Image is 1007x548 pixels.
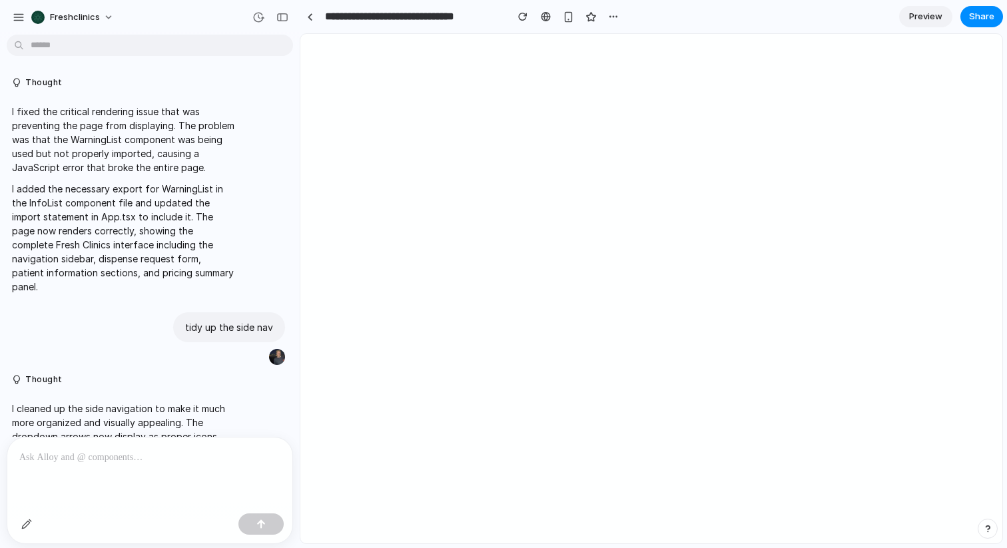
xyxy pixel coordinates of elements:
p: I fixed the critical rendering issue that was preventing the page from displaying. The problem wa... [12,105,234,174]
button: Share [960,6,1003,27]
span: freshclinics [50,11,100,24]
p: I cleaned up the side navigation to make it much more organized and visually appealing. The dropd... [12,402,234,485]
p: I added the necessary export for WarningList in the InfoList component file and updated the impor... [12,182,234,294]
span: Preview [909,10,942,23]
a: Preview [899,6,952,27]
button: freshclinics [26,7,121,28]
span: Share [969,10,994,23]
p: tidy up the side nav [185,320,273,334]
